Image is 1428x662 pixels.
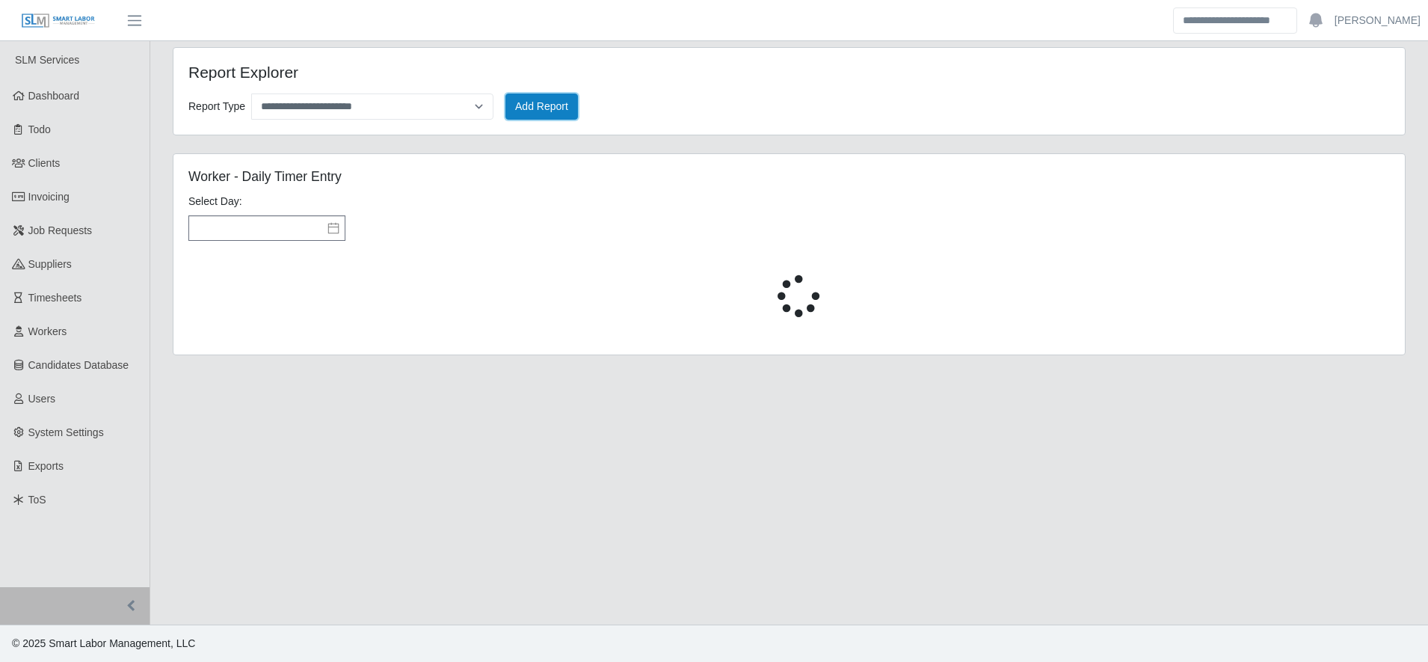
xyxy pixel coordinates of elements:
[28,157,61,169] span: Clients
[28,359,129,371] span: Candidates Database
[15,54,79,66] span: SLM Services
[28,325,67,337] span: Workers
[28,191,70,203] span: Invoicing
[188,194,242,209] label: Select Day:
[188,96,245,117] label: Report Type
[188,63,676,82] h4: Report Explorer
[28,460,64,472] span: Exports
[1335,13,1421,28] a: [PERSON_NAME]
[28,123,51,135] span: Todo
[28,393,56,405] span: Users
[28,224,93,236] span: Job Requests
[1173,7,1297,34] input: Search
[21,13,96,29] img: SLM Logo
[505,94,578,120] button: Add Report
[12,637,195,649] span: © 2025 Smart Labor Management, LLC
[28,494,46,506] span: ToS
[28,292,82,304] span: Timesheets
[28,426,104,438] span: System Settings
[28,258,72,270] span: Suppliers
[28,90,80,102] span: Dashboard
[188,169,982,185] h5: Worker - Daily Timer Entry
